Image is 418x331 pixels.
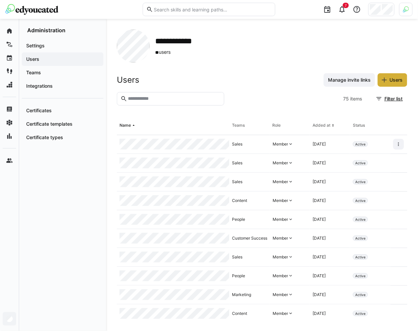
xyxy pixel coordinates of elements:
[232,217,245,222] div: People
[313,311,326,316] span: [DATE]
[383,95,404,102] span: Filter list
[273,254,288,260] div: Member
[232,141,242,147] div: Sales
[273,217,288,222] div: Member
[355,293,366,297] span: Active
[313,198,326,203] span: [DATE]
[355,199,366,203] span: Active
[355,236,366,240] span: Active
[355,255,366,259] span: Active
[313,273,326,278] span: [DATE]
[313,254,326,259] span: [DATE]
[355,274,366,278] span: Active
[313,123,330,128] div: Added at
[313,236,326,241] span: [DATE]
[273,273,288,279] div: Member
[273,236,288,241] div: Member
[355,312,366,316] span: Active
[355,217,366,221] span: Active
[372,92,407,106] button: Filter list
[155,49,206,56] span: users
[232,236,267,241] div: Customer Success
[355,142,366,146] span: Active
[232,254,242,260] div: Sales
[313,160,326,165] span: [DATE]
[153,6,272,12] input: Search skills and learning paths…
[313,179,326,184] span: [DATE]
[350,95,362,102] span: items
[313,217,326,222] span: [DATE]
[232,292,251,297] div: Marketing
[313,141,326,147] span: [DATE]
[355,180,366,184] span: Active
[232,198,247,203] div: Content
[272,123,281,128] div: Role
[353,123,365,128] div: Status
[273,179,288,184] div: Member
[355,161,366,165] span: Active
[117,75,139,85] h2: Users
[232,179,242,184] div: Sales
[232,160,242,166] div: Sales
[273,160,288,166] div: Member
[378,73,407,87] button: Users
[343,95,349,102] span: 75
[273,198,288,203] div: Member
[273,292,288,297] div: Member
[313,292,326,297] span: [DATE]
[120,123,131,128] div: Name
[273,141,288,147] div: Member
[389,77,404,83] span: Users
[345,3,347,7] span: 7
[273,311,288,316] div: Member
[232,273,245,279] div: People
[232,311,247,316] div: Content
[324,73,375,87] button: Manage invite links
[232,123,245,128] div: Teams
[327,77,372,83] span: Manage invite links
